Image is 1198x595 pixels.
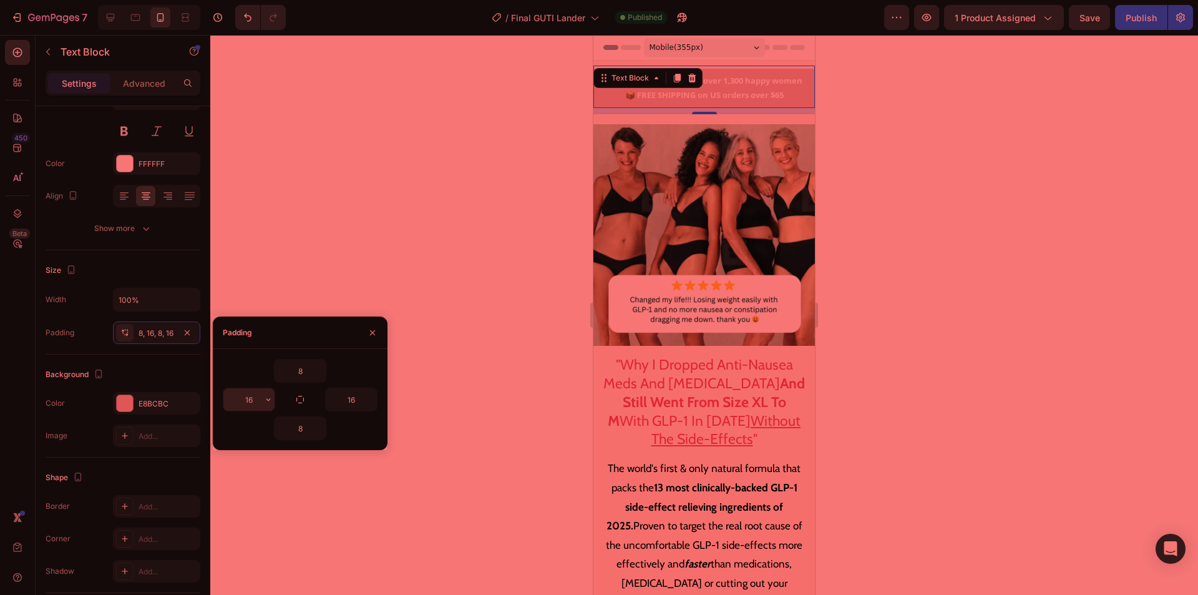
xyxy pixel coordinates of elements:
[139,159,197,170] div: FFFFFF
[46,217,200,240] button: Show more
[593,35,815,595] iframe: Design area
[62,77,97,90] p: Settings
[10,424,212,577] p: The world's first & only natural formula that packs the Proven to target the real root cause of t...
[46,501,70,512] div: Border
[139,566,197,578] div: Add...
[82,10,87,25] p: 7
[1156,534,1186,564] div: Open Intercom Messenger
[505,11,509,24] span: /
[46,262,79,279] div: Size
[61,44,167,59] p: Text Block
[46,294,66,305] div: Width
[46,188,80,205] div: Align
[955,11,1036,24] span: 1 product assigned
[628,12,662,23] span: Published
[275,360,326,382] input: Auto
[235,5,286,30] div: Undo/Redo
[223,388,275,411] input: Auto
[139,398,197,410] div: E8BCBC
[944,5,1064,30] button: 1 product assigned
[139,431,197,442] div: Add...
[5,5,93,30] button: 7
[139,501,197,513] div: Add...
[511,11,585,24] span: Final GUTI Lander
[13,446,204,497] strong: 13 most clinically-backed GLP-1 side-effect relieving ingredients of 2025.
[1079,12,1100,23] span: Save
[46,366,106,383] div: Background
[46,566,74,577] div: Shadow
[1115,5,1167,30] button: Publish
[46,158,65,169] div: Color
[139,534,197,545] div: Add...
[46,398,65,409] div: Color
[12,133,30,143] div: 450
[91,523,117,535] strong: faster
[1069,5,1110,30] button: Save
[1126,11,1157,24] div: Publish
[46,533,71,544] div: Corner
[223,327,252,338] div: Padding
[326,388,377,411] input: Auto
[46,470,85,486] div: Shape
[123,77,165,90] p: Advanced
[46,430,67,441] div: Image
[46,327,74,338] div: Padding
[139,328,175,339] div: 8, 16, 8, 16
[275,417,326,440] input: Auto
[9,229,30,238] div: Beta
[94,222,152,235] div: Show more
[114,288,200,311] input: Auto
